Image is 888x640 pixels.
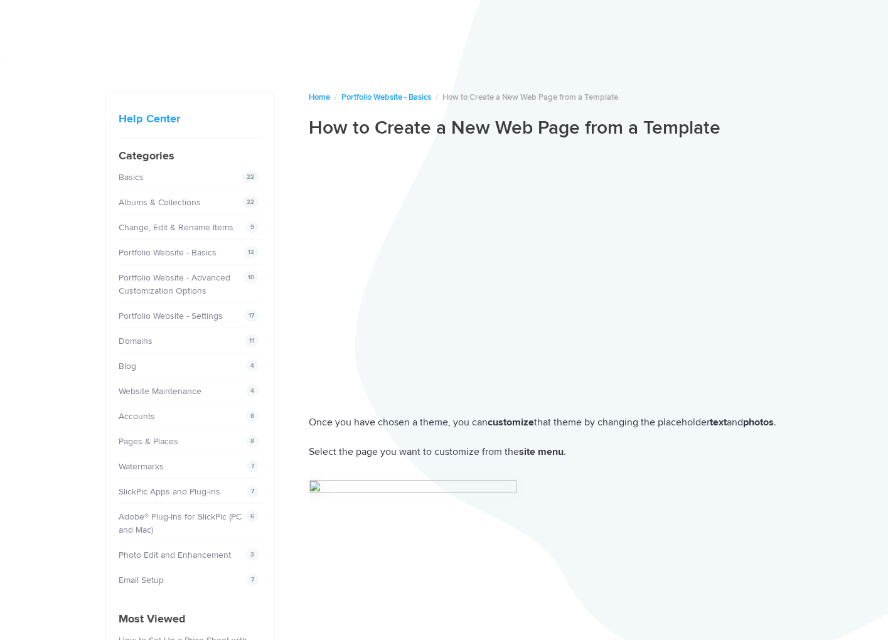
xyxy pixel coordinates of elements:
[119,197,201,208] a: Albums & Collections
[309,92,330,102] a: Home
[119,361,136,371] a: Blog
[309,116,783,140] h1: How to Create a New Web Page from a Template
[247,573,259,586] span: 7
[442,92,618,102] span: How to Create a New Web Page from a Template
[119,247,217,258] a: Portfolio Website - Basics
[519,445,564,458] strong: site menu
[246,221,259,233] span: 9
[247,485,259,498] span: 7
[119,172,144,183] a: Basics
[245,334,259,347] span: 11
[119,461,164,472] a: Watermarks
[119,222,233,233] a: Change, Edit & Rename Items
[743,416,774,429] strong: photos
[119,272,230,296] a: Portfolio Website - Advanced Customization Options
[119,411,155,422] a: Accounts
[334,92,337,102] span: /
[436,92,438,102] span: /
[309,444,783,461] p: Select the page you want to customize from the .
[119,550,231,560] a: Photo Edit and Enhancement
[119,611,262,627] h4: Most Viewed
[242,196,259,208] span: 22
[119,511,242,535] a: Adobe® Plug-Ins for SlickPic (PC and Mac)
[246,410,259,422] span: 8
[247,460,259,472] span: 7
[246,510,259,523] span: 6
[243,271,259,284] span: 10
[246,360,259,372] span: 4
[119,147,262,164] h4: Categories
[119,436,178,447] a: Pages & Places
[710,416,727,429] strong: text
[341,92,431,102] a: Portfolio Website - Basics
[119,486,220,497] a: SlickPic Apps and Plug-ins
[246,385,259,397] span: 4
[243,246,259,259] span: 12
[119,311,223,321] a: Portfolio Website - Settings
[119,112,180,125] a: Help Center
[119,336,152,346] a: Domains
[246,435,259,447] span: 8
[119,386,201,397] a: Website Maintenance
[242,171,259,183] span: 22
[488,416,534,429] strong: customize
[309,414,783,431] p: Once you have chosen a theme, you can that theme by changing the placeholder and .
[244,309,259,322] span: 17
[119,575,164,585] a: Email Setup
[309,150,783,397] iframe: 48 How To Create a Portfolio Page Using a Template
[246,548,259,561] span: 3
